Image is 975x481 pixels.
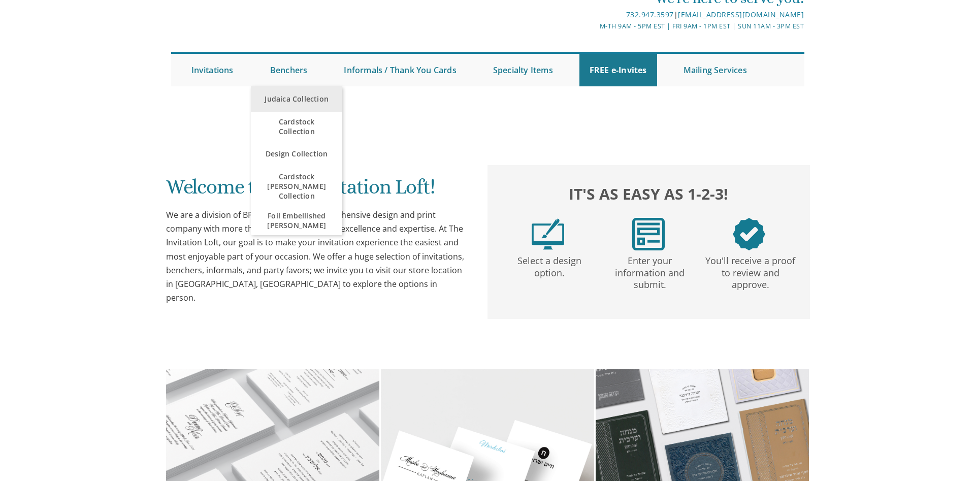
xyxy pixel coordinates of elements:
a: Mailing Services [673,54,757,86]
span: Foil Embellished [PERSON_NAME] [261,206,332,235]
h1: Welcome to The Invitation Loft! [166,176,468,206]
div: M-Th 9am - 5pm EST | Fri 9am - 1pm EST | Sun 11am - 3pm EST [382,21,804,31]
h2: It's as easy as 1-2-3! [498,182,799,205]
div: We are a division of BP Print Group, a comprehensive design and print company with more than 30 y... [166,208,468,305]
img: step3.png [733,218,765,250]
a: Specialty Items [483,54,563,86]
a: Cardstock [PERSON_NAME] Collection [251,167,342,206]
a: Judaica Collection [251,86,342,112]
span: Cardstock Collection [261,112,332,141]
a: Informals / Thank You Cards [334,54,466,86]
a: FREE e-Invites [579,54,657,86]
p: Select a design option. [501,250,598,279]
p: You'll receive a proof to review and approve. [702,250,799,291]
a: 732.947.3597 [626,10,674,19]
a: Design Collection [251,141,342,167]
img: step2.png [632,218,665,250]
a: Cardstock Collection [251,112,342,141]
a: Invitations [181,54,244,86]
img: step1.png [532,218,564,250]
a: Benchers [260,54,318,86]
span: Cardstock [PERSON_NAME] Collection [261,167,332,206]
a: Foil Embellished [PERSON_NAME] [251,206,342,235]
div: | [382,9,804,21]
a: [EMAIL_ADDRESS][DOMAIN_NAME] [678,10,804,19]
p: Enter your information and submit. [602,250,698,291]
